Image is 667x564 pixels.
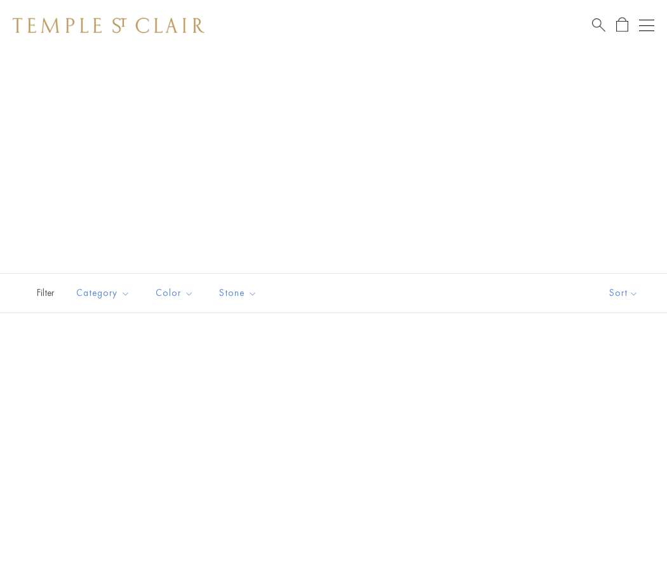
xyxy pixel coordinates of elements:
[581,274,667,312] button: Show sort by
[70,285,140,301] span: Category
[149,285,203,301] span: Color
[210,279,267,307] button: Stone
[13,18,205,33] img: Temple St. Clair
[67,279,140,307] button: Category
[146,279,203,307] button: Color
[616,17,628,33] a: Open Shopping Bag
[592,17,605,33] a: Search
[639,18,654,33] button: Open navigation
[213,285,267,301] span: Stone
